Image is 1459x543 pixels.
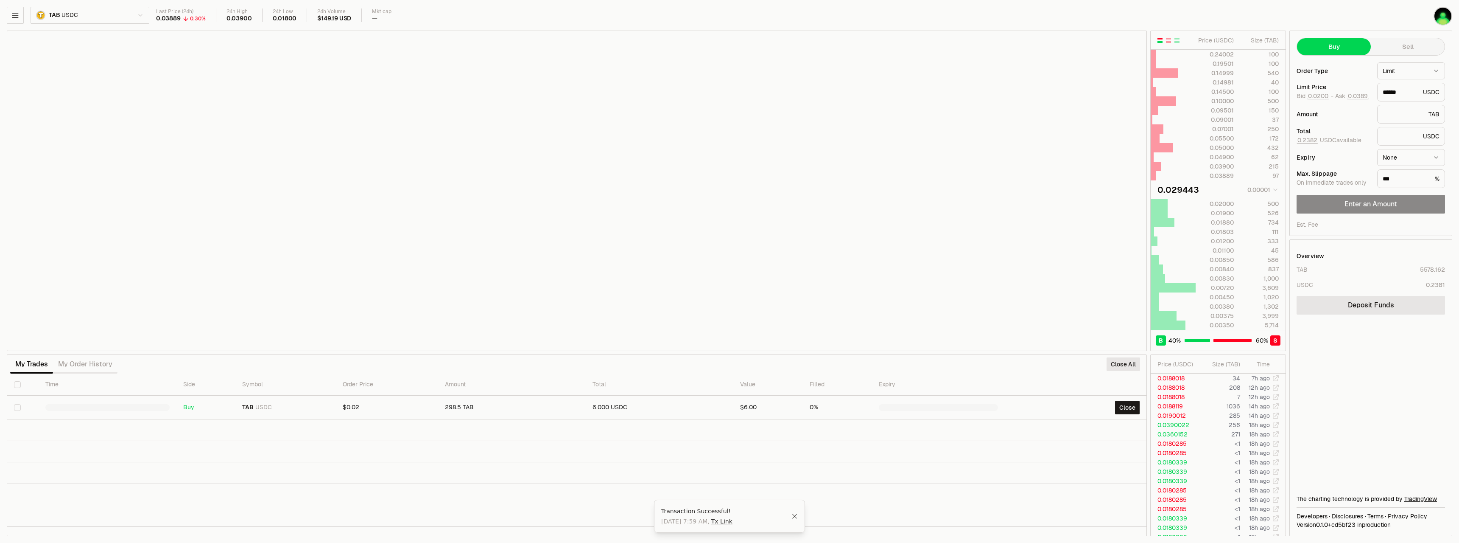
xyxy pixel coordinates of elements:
[1241,209,1279,217] div: 526
[1241,200,1279,208] div: 500
[226,8,252,15] div: 24h High
[1196,321,1234,329] div: 0.00350
[1196,143,1234,152] div: 0.05000
[1200,476,1241,486] td: <1
[1196,312,1234,320] div: 0.00375
[1241,284,1279,292] div: 3,609
[317,8,351,15] div: 24h Volume
[372,8,391,15] div: Mkt cap
[1200,439,1241,448] td: <1
[1159,336,1163,345] span: B
[14,404,21,411] button: Select row
[1241,143,1279,152] div: 432
[156,15,181,23] div: 0.03889
[1388,512,1427,520] a: Privacy Policy
[1307,93,1329,99] button: 0.0200
[49,11,60,19] span: TAB
[1196,228,1234,236] div: 0.01803
[1196,172,1234,180] div: 0.03889
[1249,449,1270,457] time: 18h ago
[1241,125,1279,133] div: 250
[1367,512,1384,520] a: Terms
[1174,37,1180,44] button: Show Buy Orders Only
[1196,256,1234,264] div: 0.00850
[14,381,21,388] button: Select all
[1196,106,1234,115] div: 0.09501
[1245,185,1279,195] button: 0.00001
[235,374,336,396] th: Symbol
[1157,37,1163,44] button: Show Buy and Sell Orders
[1241,162,1279,171] div: 215
[1200,523,1241,532] td: <1
[1196,284,1234,292] div: 0.00720
[1151,374,1200,383] td: 0.0188018
[1196,162,1234,171] div: 0.03900
[1151,430,1200,439] td: 0.0360152
[1297,111,1370,117] div: Amount
[711,517,732,526] a: Tx Link
[190,15,206,22] div: 0.30%
[1115,401,1140,414] button: Close
[1249,505,1270,513] time: 18h ago
[1200,420,1241,430] td: 256
[1347,93,1369,99] button: 0.0389
[1377,83,1445,101] div: USDC
[1196,153,1234,161] div: 0.04900
[1151,476,1200,486] td: 0.0180339
[1297,520,1445,529] div: Version 0.1.0 + in production
[1297,171,1370,177] div: Max. Slippage
[1297,128,1370,134] div: Total
[1196,293,1234,301] div: 0.00450
[1273,336,1277,345] span: S
[1151,402,1200,411] td: 0.0188119
[1200,458,1241,467] td: <1
[1297,136,1361,144] span: USDC available
[1200,504,1241,514] td: <1
[1151,523,1200,532] td: 0.0180339
[1297,252,1324,260] div: Overview
[1241,50,1279,59] div: 100
[1151,514,1200,523] td: 0.0180339
[1151,495,1200,504] td: 0.0180285
[1331,521,1356,529] span: cd5bf2355b62ceae95c36e3fcbfd3239450611b2
[1241,312,1279,320] div: 3,999
[1377,169,1445,188] div: %
[183,404,229,411] div: Buy
[586,374,733,396] th: Total
[1107,357,1140,371] button: Close All
[1241,293,1279,301] div: 1,020
[1297,495,1445,503] div: The charting technology is provided by
[810,404,865,411] div: 0%
[61,11,78,19] span: USDC
[791,513,798,520] button: Close
[1377,149,1445,166] button: None
[1335,93,1369,100] span: Ask
[1200,495,1241,504] td: <1
[273,8,297,15] div: 24h Low
[1196,97,1234,105] div: 0.10000
[1196,200,1234,208] div: 0.02000
[1249,402,1270,410] time: 14h ago
[1196,69,1234,77] div: 0.14999
[1200,392,1241,402] td: 7
[226,15,252,23] div: 0.03900
[1297,137,1318,143] button: 0.2382
[1241,97,1279,105] div: 500
[1249,384,1270,391] time: 12h ago
[1151,439,1200,448] td: 0.0180285
[1297,296,1445,315] a: Deposit Funds
[1252,374,1270,382] time: 7h ago
[1151,504,1200,514] td: 0.0180285
[1241,246,1279,255] div: 45
[1249,430,1270,438] time: 18h ago
[1297,93,1333,100] span: Bid -
[1241,256,1279,264] div: 586
[53,356,117,373] button: My Order History
[1297,155,1370,160] div: Expiry
[1249,468,1270,475] time: 18h ago
[336,374,438,396] th: Order Price
[1200,467,1241,476] td: <1
[1241,36,1279,45] div: Size ( TAB )
[1241,265,1279,273] div: 837
[661,507,791,515] div: Transaction Successful!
